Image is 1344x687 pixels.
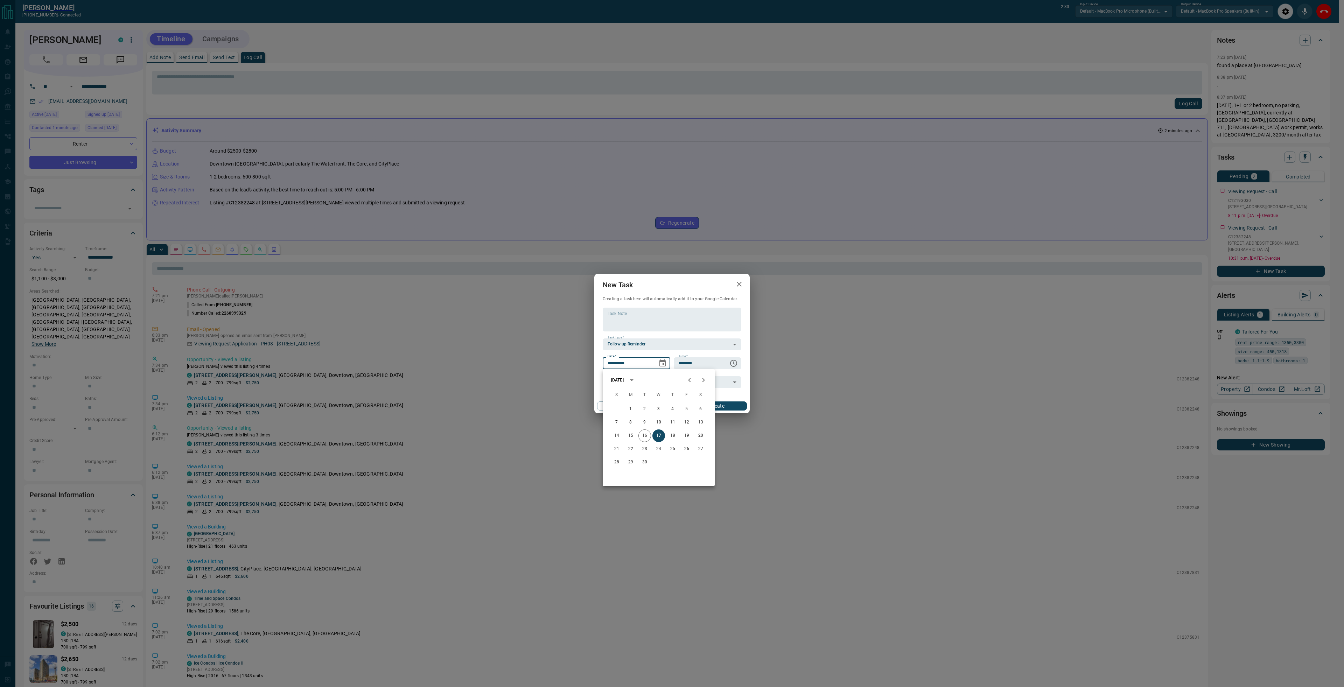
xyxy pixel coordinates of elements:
[638,416,651,429] button: 9
[694,388,707,402] span: Saturday
[694,429,707,442] button: 20
[652,416,665,429] button: 10
[666,443,679,455] button: 25
[624,416,637,429] button: 8
[638,443,651,455] button: 23
[680,388,693,402] span: Friday
[679,354,688,359] label: Time
[610,443,623,455] button: 21
[666,429,679,442] button: 18
[694,403,707,415] button: 6
[680,403,693,415] button: 5
[652,403,665,415] button: 3
[666,416,679,429] button: 11
[696,373,710,387] button: Next month
[624,403,637,415] button: 1
[608,335,624,340] label: Task Type
[603,338,741,350] div: Follow up Reminder
[652,388,665,402] span: Wednesday
[638,429,651,442] button: 16
[610,388,623,402] span: Sunday
[682,373,696,387] button: Previous month
[594,274,641,296] h2: New Task
[687,401,747,411] button: Create
[638,403,651,415] button: 2
[656,356,670,370] button: Choose date, selected date is Sep 17, 2025
[610,456,623,469] button: 28
[666,403,679,415] button: 4
[652,429,665,442] button: 17
[608,354,616,359] label: Date
[611,377,624,383] div: [DATE]
[624,429,637,442] button: 15
[680,443,693,455] button: 26
[624,456,637,469] button: 29
[626,374,638,386] button: calendar view is open, switch to year view
[597,401,657,411] button: Cancel
[666,388,679,402] span: Thursday
[680,416,693,429] button: 12
[652,443,665,455] button: 24
[694,416,707,429] button: 13
[603,296,741,302] p: Creating a task here will automatically add it to your Google Calendar.
[727,356,741,370] button: Choose time, selected time is 6:00 AM
[624,443,637,455] button: 22
[610,429,623,442] button: 14
[638,388,651,402] span: Tuesday
[694,443,707,455] button: 27
[638,456,651,469] button: 30
[680,429,693,442] button: 19
[624,388,637,402] span: Monday
[610,416,623,429] button: 7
